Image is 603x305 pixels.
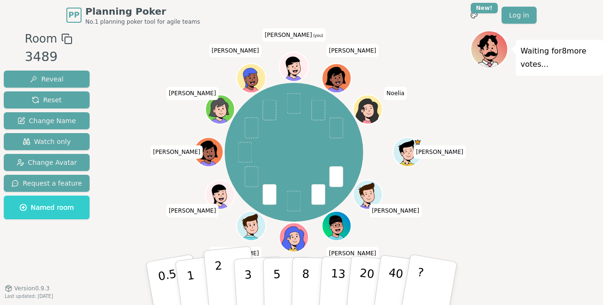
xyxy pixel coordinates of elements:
[4,196,90,219] button: Named room
[19,203,74,212] span: Named room
[327,247,379,260] span: Click to change your name
[369,204,421,217] span: Click to change your name
[18,116,76,126] span: Change Name
[68,9,79,21] span: PP
[4,71,90,88] button: Reveal
[151,145,203,159] span: Click to change your name
[5,285,50,292] button: Version0.9.3
[32,95,62,105] span: Reset
[209,247,261,260] span: Click to change your name
[414,138,421,145] span: Lukas is the host
[327,44,379,57] span: Click to change your name
[4,91,90,108] button: Reset
[66,5,200,26] a: PPPlanning PokerNo.1 planning poker tool for agile teams
[85,18,200,26] span: No.1 planning poker tool for agile teams
[4,133,90,150] button: Watch only
[209,44,261,57] span: Click to change your name
[414,145,466,159] span: Click to change your name
[17,158,77,167] span: Change Avatar
[5,294,53,299] span: Last updated: [DATE]
[85,5,200,18] span: Planning Poker
[312,34,323,38] span: (you)
[4,175,90,192] button: Request a feature
[30,74,64,84] span: Reveal
[4,112,90,129] button: Change Name
[502,7,537,24] a: Log in
[23,137,71,146] span: Watch only
[521,45,598,71] p: Waiting for 8 more votes...
[4,154,90,171] button: Change Avatar
[384,87,407,100] span: Click to change your name
[11,179,82,188] span: Request a feature
[14,285,50,292] span: Version 0.9.3
[166,204,219,217] span: Click to change your name
[466,7,483,24] button: New!
[25,47,72,67] div: 3489
[471,3,498,13] div: New!
[280,53,308,81] button: Click to change your avatar
[25,30,57,47] span: Room
[262,28,325,42] span: Click to change your name
[166,87,219,100] span: Click to change your name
